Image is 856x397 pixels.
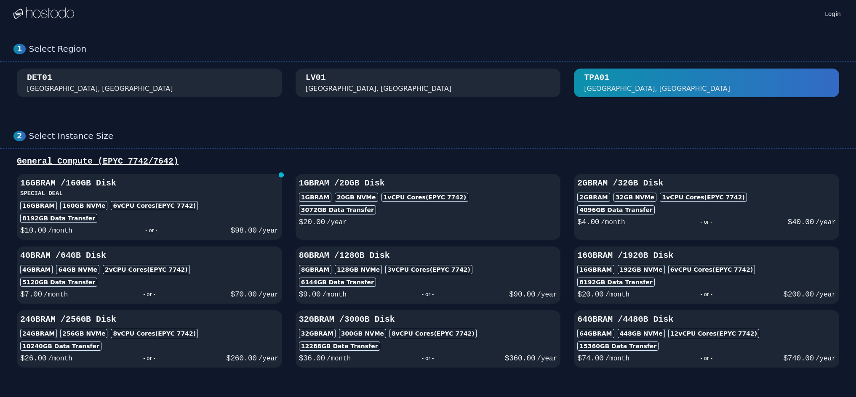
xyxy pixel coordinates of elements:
div: 10240 GB Data Transfer [20,341,101,351]
span: $ 20.00 [299,218,325,226]
div: 6144 GB Data Transfer [299,278,376,287]
button: 64GBRAM /448GB Disk64GBRAM448GB NVMe12vCPU Cores(EPYC 7742)15360GB Data Transfer$74.00/month- or ... [574,310,839,368]
h3: 32GB RAM / 300 GB Disk [299,314,557,326]
span: $ 10.00 [20,226,46,235]
h3: 8GB RAM / 128 GB Disk [299,250,557,262]
span: $ 200.00 [784,290,814,299]
div: - or - [629,352,783,364]
span: $ 740.00 [784,354,814,363]
div: 128 GB NVMe [335,265,382,274]
button: 1GBRAM /20GB Disk1GBRAM20GB NVMe1vCPU Cores(EPYC 7742)3072GB Data Transfer$20.00/year [296,174,561,240]
div: 64 GB NVMe [56,265,99,274]
h3: 2GB RAM / 32 GB Disk [577,177,836,189]
h3: SPECIAL DEAL [20,189,279,198]
div: 16GB RAM [20,201,57,210]
div: - or - [629,288,783,300]
div: 8 vCPU Cores (EPYC 7742) [389,329,477,338]
button: 16GBRAM /160GB DiskSPECIAL DEAL16GBRAM160GB NVMe6vCPU Cores(EPYC 7742)8192GB Data Transfer$10.00/... [17,174,282,240]
span: $ 26.00 [20,354,46,363]
div: [GEOGRAPHIC_DATA], [GEOGRAPHIC_DATA] [27,84,173,94]
div: - or - [72,225,231,236]
span: /year [327,219,347,226]
button: 4GBRAM /64GB Disk4GBRAM64GB NVMe2vCPU Cores(EPYC 7742)5120GB Data Transfer$7.00/month- or -$70.00... [17,246,282,304]
button: 16GBRAM /192GB Disk16GBRAM192GB NVMe6vCPU Cores(EPYC 7742)8192GB Data Transfer$20.00/month- or -$... [574,246,839,304]
span: /month [605,291,629,299]
div: 12 vCPU Cores (EPYC 7742) [668,329,759,338]
span: /year [259,227,279,235]
div: [GEOGRAPHIC_DATA], [GEOGRAPHIC_DATA] [584,84,730,94]
div: LV01 [306,72,326,84]
div: 4096 GB Data Transfer [577,205,654,214]
div: 5120 GB Data Transfer [20,278,97,287]
span: $ 7.00 [20,290,42,299]
div: 256 GB NVMe [60,329,107,338]
button: LV01 [GEOGRAPHIC_DATA], [GEOGRAPHIC_DATA] [296,69,561,97]
h3: 16GB RAM / 192 GB Disk [577,250,836,262]
span: /month [44,291,68,299]
span: /year [259,291,279,299]
div: 8192 GB Data Transfer [20,214,97,223]
div: 1 [13,44,26,54]
div: Select Instance Size [29,131,843,141]
div: 8 vCPU Cores (EPYC 7742) [111,329,198,338]
span: $ 4.00 [577,218,599,226]
div: - or - [347,288,509,300]
div: 8GB RAM [299,265,331,274]
div: - or - [351,352,504,364]
span: $ 40.00 [788,218,814,226]
div: 2GB RAM [577,193,610,202]
div: 1 vCPU Cores (EPYC 7742) [381,193,469,202]
button: DET01 [GEOGRAPHIC_DATA], [GEOGRAPHIC_DATA] [17,69,282,97]
span: /year [816,355,836,363]
div: 32GB RAM [299,329,336,338]
div: [GEOGRAPHIC_DATA], [GEOGRAPHIC_DATA] [306,84,452,94]
div: 4GB RAM [20,265,53,274]
div: 6 vCPU Cores (EPYC 7742) [111,201,198,210]
span: $ 9.00 [299,290,321,299]
span: $ 36.00 [299,354,325,363]
div: 24GB RAM [20,329,57,338]
div: - or - [68,288,230,300]
div: 12288 GB Data Transfer [299,341,380,351]
span: $ 90.00 [509,290,535,299]
h3: 1GB RAM / 20 GB Disk [299,177,557,189]
div: General Compute (EPYC 7742/7642) [13,156,843,167]
div: 64GB RAM [577,329,614,338]
span: /year [816,291,836,299]
h3: 64GB RAM / 448 GB Disk [577,314,836,326]
div: 20 GB NVMe [335,193,378,202]
span: /month [605,355,629,363]
span: /year [537,291,557,299]
div: 3 vCPU Cores (EPYC 7742) [385,265,472,274]
div: 300 GB NVMe [339,329,386,338]
div: - or - [625,216,788,228]
div: 1GB RAM [299,193,331,202]
a: Login [823,8,843,18]
span: /year [537,355,557,363]
div: Select Region [29,44,843,54]
div: 8192 GB Data Transfer [577,278,654,287]
div: 192 GB NVMe [618,265,665,274]
div: TPA01 [584,72,609,84]
div: 2 vCPU Cores (EPYC 7742) [103,265,190,274]
div: 160 GB NVMe [60,201,107,210]
button: 24GBRAM /256GB Disk24GBRAM256GB NVMe8vCPU Cores(EPYC 7742)10240GB Data Transfer$26.00/month- or -... [17,310,282,368]
span: $ 20.00 [577,290,603,299]
span: $ 360.00 [505,354,535,363]
div: 16GB RAM [577,265,614,274]
span: /month [601,219,625,226]
span: /year [816,219,836,226]
h3: 4GB RAM / 64 GB Disk [20,250,279,262]
img: Logo [13,7,74,20]
div: 15360 GB Data Transfer [577,341,659,351]
span: $ 98.00 [231,226,257,235]
span: /month [327,355,351,363]
span: $ 260.00 [226,354,256,363]
h3: 16GB RAM / 160 GB Disk [20,177,279,189]
div: 2 [13,131,26,141]
button: 8GBRAM /128GB Disk8GBRAM128GB NVMe3vCPU Cores(EPYC 7742)6144GB Data Transfer$9.00/month- or -$90.... [296,246,561,304]
button: 32GBRAM /300GB Disk32GBRAM300GB NVMe8vCPU Cores(EPYC 7742)12288GB Data Transfer$36.00/month- or -... [296,310,561,368]
div: DET01 [27,72,52,84]
div: 32 GB NVMe [613,193,657,202]
div: 1 vCPU Cores (EPYC 7742) [660,193,747,202]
